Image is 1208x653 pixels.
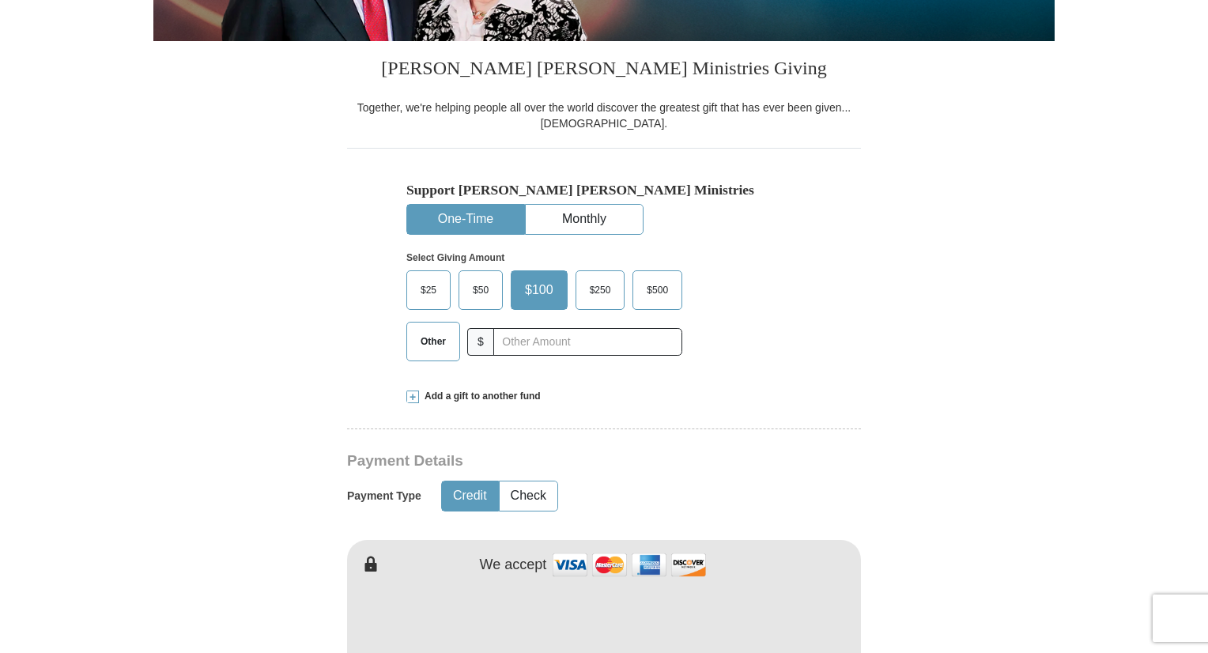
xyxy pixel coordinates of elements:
h3: Payment Details [347,452,750,470]
img: credit cards accepted [550,548,708,582]
button: Check [500,481,557,511]
span: Other [413,330,454,353]
h5: Support [PERSON_NAME] [PERSON_NAME] Ministries [406,182,802,198]
button: Monthly [526,205,643,234]
span: $50 [465,278,496,302]
button: Credit [442,481,498,511]
span: $ [467,328,494,356]
div: Together, we're helping people all over the world discover the greatest gift that has ever been g... [347,100,861,131]
h3: [PERSON_NAME] [PERSON_NAME] Ministries Giving [347,41,861,100]
input: Other Amount [493,328,682,356]
h4: We accept [480,557,547,574]
strong: Select Giving Amount [406,252,504,263]
button: One-Time [407,205,524,234]
h5: Payment Type [347,489,421,503]
span: Add a gift to another fund [419,390,541,403]
span: $500 [639,278,676,302]
span: $25 [413,278,444,302]
span: $100 [517,278,561,302]
span: $250 [582,278,619,302]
